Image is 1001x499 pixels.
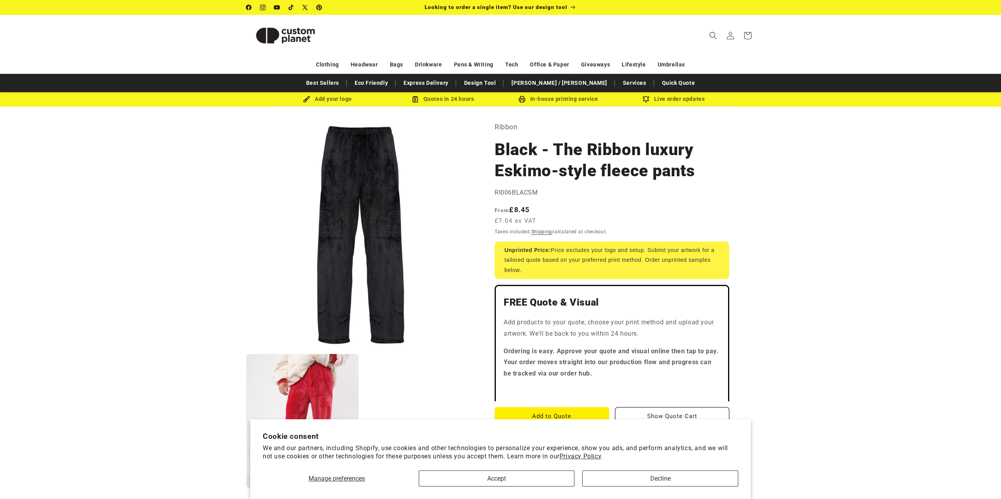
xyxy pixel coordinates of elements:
[642,96,649,103] img: Order updates
[619,76,650,90] a: Services
[504,247,551,253] strong: Unprinted Price:
[504,347,719,377] strong: Ordering is easy. Approve your quote and visual online then tap to pay. Your order moves straight...
[412,96,419,103] img: Order Updates Icon
[495,241,729,279] div: Price excludes your logo and setup. Submit your artwork for a tailored quote based on your prefer...
[560,452,601,460] a: Privacy Policy
[504,386,720,393] iframe: Customer reviews powered by Trustpilot
[400,76,452,90] a: Express Delivery
[508,76,611,90] a: [PERSON_NAME] / [PERSON_NAME]
[495,207,509,213] span: From
[505,58,518,72] a: Tech
[302,76,343,90] a: Best Sellers
[263,432,738,441] h2: Cookie consent
[518,96,526,103] img: In-house printing
[263,470,411,486] button: Manage preferences
[270,94,385,104] div: Add your logo
[454,58,493,72] a: Pens & Writing
[351,58,378,72] a: Headwear
[616,94,731,104] div: Live order updates
[244,15,328,56] a: Custom Planet
[495,189,538,196] span: RI006BLACSM
[495,139,729,181] h1: Black - The Ribbon luxury Eskimo-style fleece pants
[504,296,720,309] h2: FREE Quote & Visual
[705,27,722,44] summary: Search
[504,317,720,340] p: Add products to your quote, choose your print method and upload your artwork. We'll be back to yo...
[495,228,729,236] div: Taxes included. calculated at checkout.
[622,58,646,72] a: Lifestyle
[615,407,730,426] button: Show Quote Cart
[246,121,475,488] media-gallery: Gallery Viewer
[303,96,310,103] img: Brush Icon
[495,121,729,133] p: Ribbon
[582,470,738,486] button: Decline
[531,229,553,234] a: Shipping
[495,216,536,225] span: £7.04 ex VAT
[316,58,339,72] a: Clothing
[419,470,575,486] button: Accept
[658,58,685,72] a: Umbrellas
[425,4,567,10] span: Looking to order a single item? Use our design tool
[495,407,609,426] button: Add to Quote
[309,475,365,482] span: Manage preferences
[460,76,500,90] a: Design Tool
[495,206,530,214] strong: £8.45
[500,94,616,104] div: In-house printing service
[351,76,392,90] a: Eco Friendly
[530,58,569,72] a: Office & Paper
[246,18,325,53] img: Custom Planet
[581,58,610,72] a: Giveaways
[385,94,500,104] div: Quotes in 24 hours
[415,58,442,72] a: Drinkware
[263,444,738,461] p: We and our partners, including Shopify, use cookies and other technologies to personalize your ex...
[962,461,1001,499] iframe: Chat Widget
[390,58,403,72] a: Bags
[658,76,699,90] a: Quick Quote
